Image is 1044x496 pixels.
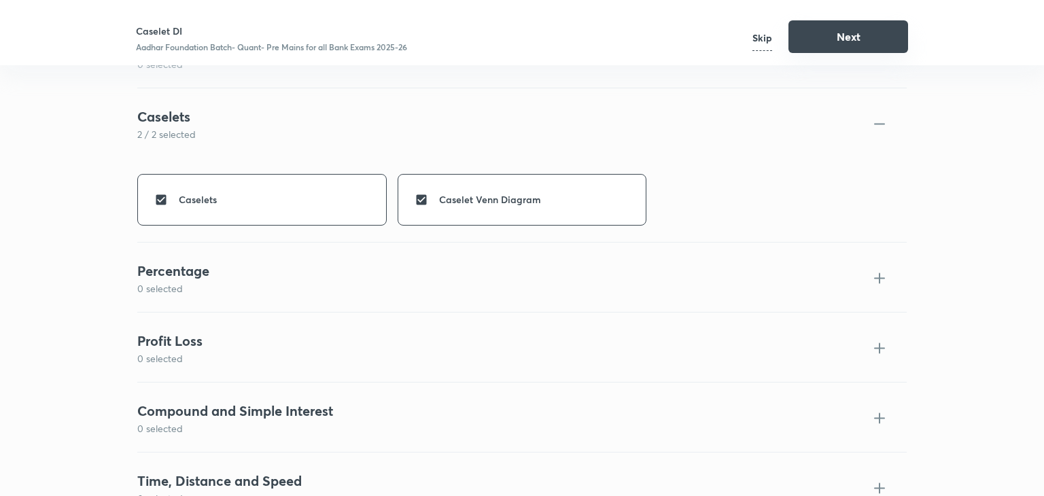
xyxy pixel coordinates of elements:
h6: Aadhar Foundation Batch- Quant- Pre Mains for all Bank Exams 2025-26 [136,41,407,53]
button: Next [788,20,908,53]
h4: Compound and Simple Interest [137,401,860,421]
span: Support [53,11,90,22]
div: Percentage0 selected [137,242,907,312]
p: Skip [752,25,772,51]
h4: Profit Loss [137,331,860,351]
h4: Caselets [137,107,860,127]
h6: Caselet DI [136,24,407,38]
h4: Time, Distance and Speed [137,471,860,491]
p: 0 selected [137,351,860,366]
p: 0 selected [137,281,860,296]
div: Caselets2 / 2 selected [137,88,907,158]
div: Compound and Simple Interest0 selected [137,382,907,452]
p: 0 selected [137,421,860,436]
h4: Percentage [137,261,860,281]
p: Caselets [179,192,217,207]
div: Profit Loss0 selected [137,312,907,382]
p: 2 / 2 selected [137,127,860,141]
p: Caselet Venn Diagram [439,192,541,207]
